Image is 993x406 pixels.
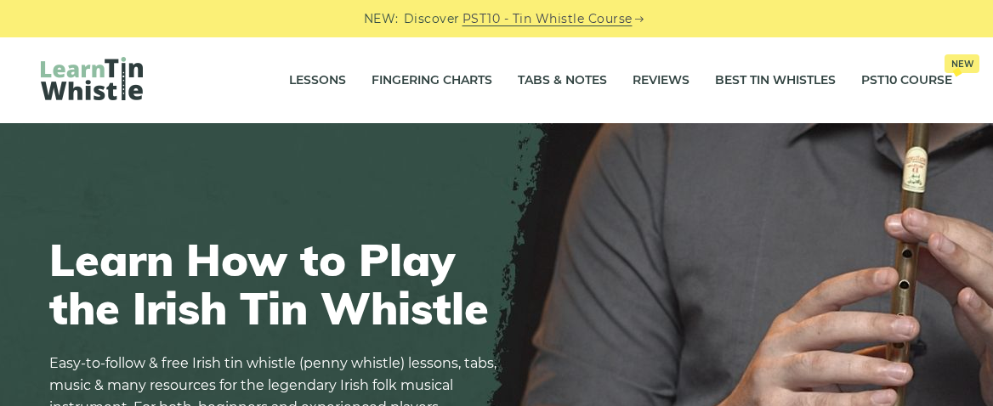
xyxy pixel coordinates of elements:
[41,57,143,100] img: LearnTinWhistle.com
[633,59,689,102] a: Reviews
[49,235,508,332] h1: Learn How to Play the Irish Tin Whistle
[518,59,607,102] a: Tabs & Notes
[372,59,492,102] a: Fingering Charts
[861,59,952,102] a: PST10 CourseNew
[715,59,836,102] a: Best Tin Whistles
[945,54,979,73] span: New
[289,59,346,102] a: Lessons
